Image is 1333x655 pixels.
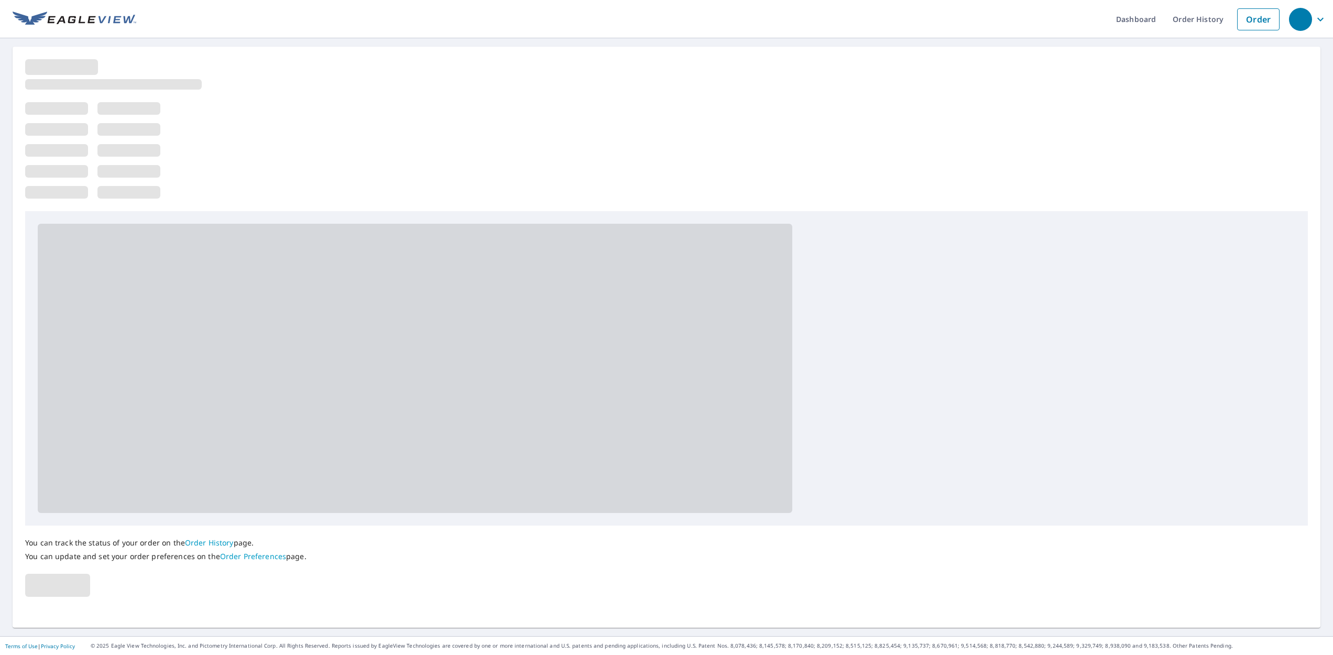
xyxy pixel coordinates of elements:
[91,642,1328,650] p: © 2025 Eagle View Technologies, Inc. and Pictometry International Corp. All Rights Reserved. Repo...
[185,538,234,548] a: Order History
[5,642,38,650] a: Terms of Use
[41,642,75,650] a: Privacy Policy
[5,643,75,649] p: |
[1237,8,1280,30] a: Order
[220,551,286,561] a: Order Preferences
[25,538,307,548] p: You can track the status of your order on the page.
[13,12,136,27] img: EV Logo
[25,552,307,561] p: You can update and set your order preferences on the page.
